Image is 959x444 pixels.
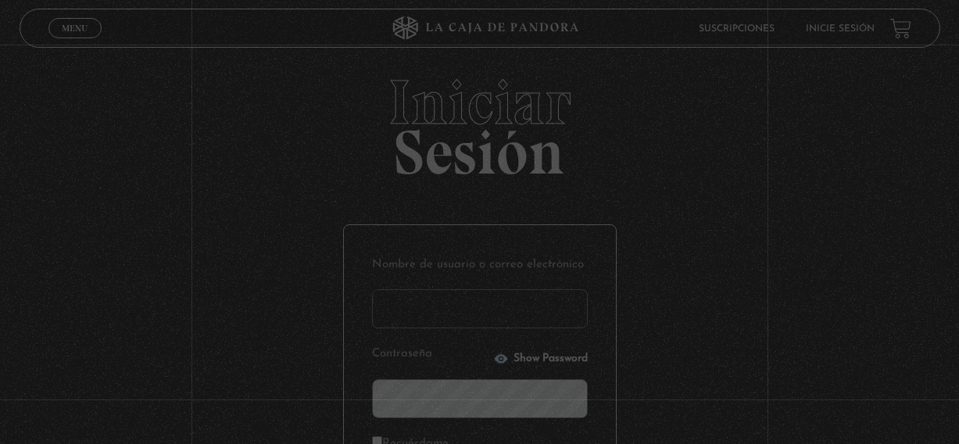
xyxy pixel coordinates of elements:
[20,71,940,134] span: Iniciar
[890,18,911,39] a: View your shopping cart
[513,353,588,364] span: Show Password
[806,24,875,34] a: Inicie sesión
[56,37,93,48] span: Cerrar
[20,71,940,171] h2: Sesión
[372,342,488,367] label: Contraseña
[62,23,88,33] span: Menu
[699,24,775,34] a: Suscripciones
[493,351,588,367] button: Show Password
[372,253,588,277] label: Nombre de usuario o correo electrónico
